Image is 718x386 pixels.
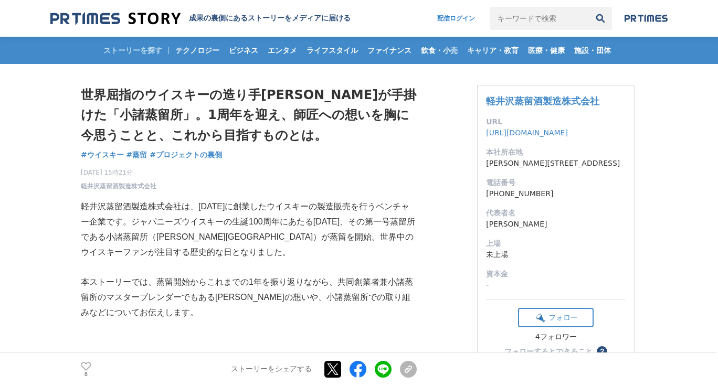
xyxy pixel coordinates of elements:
p: ストーリーをシェアする [231,365,312,374]
dt: 代表者名 [486,208,626,219]
dt: 資本金 [486,269,626,280]
span: 飲食・小売 [417,46,462,55]
a: 軽井沢蒸留酒製造株式会社 [486,95,599,106]
span: #ウイスキー [81,150,124,159]
span: #蒸留 [126,150,147,159]
a: テクノロジー [171,37,224,64]
a: 医療・健康 [524,37,569,64]
dd: - [486,280,626,291]
a: #蒸留 [126,149,147,160]
span: テクノロジー [171,46,224,55]
div: 4フォロワー [518,333,594,342]
span: エンタメ [263,46,301,55]
dd: [PHONE_NUMBER] [486,188,626,199]
a: 施設・団体 [570,37,615,64]
a: #ウイスキー [81,149,124,160]
a: 軽井沢蒸留酒製造株式会社 [81,181,156,191]
a: エンタメ [263,37,301,64]
span: 施設・団体 [570,46,615,55]
p: 軽井沢蒸留酒製造株式会社は、[DATE]に創業したウイスキーの製造販売を行うベンチャー企業です。ジャパニーズウイスキーの生誕100周年にあたる[DATE]、その第一号蒸留所である小諸蒸留所（[P... [81,199,417,260]
a: 配信ログイン [427,7,485,30]
a: ライフスタイル [302,37,362,64]
dt: 上場 [486,238,626,249]
span: ？ [598,348,606,355]
p: 本ストーリーでは、蒸留開始からこれまでの1年を振り返りながら、共同創業者兼小諸蒸留所のマスターブレンダーでもある[PERSON_NAME]の想いや、小諸蒸留所での取り組みなどについてお伝えします。 [81,275,417,320]
span: ライフスタイル [302,46,362,55]
a: ファイナンス [363,37,416,64]
a: ビジネス [225,37,262,64]
img: 成果の裏側にあるストーリーをメディアに届ける [50,12,181,26]
a: 成果の裏側にあるストーリーをメディアに届ける 成果の裏側にあるストーリーをメディアに届ける [50,12,351,26]
a: 飲食・小売 [417,37,462,64]
a: #プロジェクトの裏側 [150,149,222,160]
dt: 電話番号 [486,177,626,188]
button: 検索 [589,7,612,30]
dt: 本社所在地 [486,147,626,158]
a: [URL][DOMAIN_NAME] [486,128,568,137]
dd: 未上場 [486,249,626,260]
dt: URL [486,116,626,127]
span: ビジネス [225,46,262,55]
h2: 成果の裏側にあるストーリーをメディアに届ける [189,14,351,23]
dd: [PERSON_NAME][STREET_ADDRESS] [486,158,626,169]
p: 8 [81,372,91,377]
span: [DATE] 15時21分 [81,168,156,177]
span: #プロジェクトの裏側 [150,150,222,159]
button: フォロー [518,308,594,327]
dd: [PERSON_NAME] [486,219,626,230]
button: ？ [597,346,607,357]
img: prtimes [625,14,668,23]
input: キーワードで検索 [490,7,589,30]
div: フォローするとできること [504,348,593,355]
span: ファイナンス [363,46,416,55]
span: キャリア・教育 [463,46,523,55]
h1: 世界屈指のウイスキーの造り手[PERSON_NAME]が手掛けた「小諸蒸留所」。1周年を迎え、師匠への想いを胸に今思うことと、これから目指すものとは。 [81,85,417,145]
a: キャリア・教育 [463,37,523,64]
span: 医療・健康 [524,46,569,55]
